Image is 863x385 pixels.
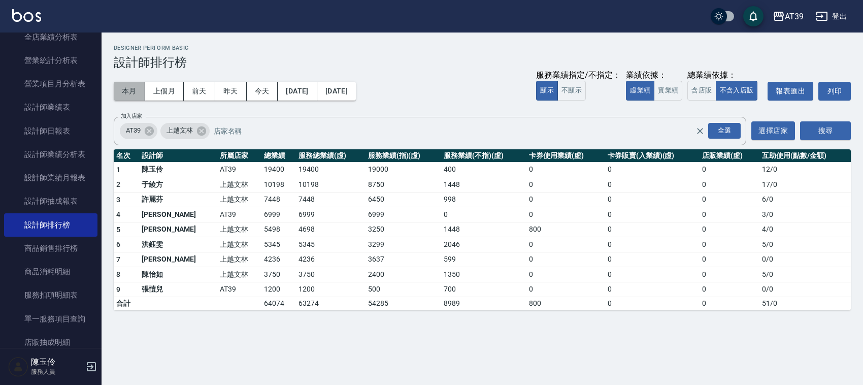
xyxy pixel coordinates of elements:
span: 6 [116,240,120,248]
td: 0 [605,207,700,222]
td: 上越文林 [217,237,261,252]
label: 加入店家 [121,112,142,120]
img: Person [8,357,28,377]
td: 3 / 0 [759,207,851,222]
td: 10198 [261,177,296,192]
div: 總業績依據： [687,70,762,81]
th: 卡券販賣(入業績)(虛) [605,149,700,163]
td: AT39 [217,162,261,177]
span: 9 [116,285,120,294]
button: 今天 [247,82,278,101]
button: save [743,6,764,26]
div: 服務業績指定/不指定： [536,70,621,81]
button: 前天 [184,82,215,101]
th: 店販業績(虛) [700,149,759,163]
td: 4 / 0 [759,222,851,237]
img: Logo [12,9,41,22]
th: 互助使用(點數/金額) [759,149,851,163]
td: 0 [700,267,759,282]
td: AT39 [217,282,261,297]
a: 設計師抽成報表 [4,189,97,213]
button: Open [706,121,743,141]
td: 0 [441,207,526,222]
div: 全選 [708,123,741,139]
a: 服務扣項明細表 [4,283,97,307]
td: 0 [526,177,605,192]
td: 12 / 0 [759,162,851,177]
td: 4236 [296,252,365,267]
button: 不顯示 [557,81,586,101]
div: AT39 [785,10,804,23]
td: 0 [605,192,700,207]
h3: 設計師排行榜 [114,55,851,70]
td: 6999 [366,207,441,222]
td: 0 [605,252,700,267]
span: 7 [116,255,120,264]
td: 上越文林 [217,177,261,192]
button: 登出 [812,7,851,26]
button: 含店販 [687,81,716,101]
td: 0 [605,267,700,282]
span: 3 [116,196,120,204]
td: 10198 [296,177,365,192]
td: 0 [700,297,759,310]
a: 設計師業績分析表 [4,143,97,166]
td: 3750 [261,267,296,282]
a: 商品消耗明細 [4,260,97,283]
button: 上個月 [145,82,184,101]
td: 0 [605,237,700,252]
td: 許麗芬 [139,192,218,207]
td: 上越文林 [217,222,261,237]
td: 上越文林 [217,192,261,207]
td: 0 [605,162,700,177]
td: 0 [526,267,605,282]
td: 0 [700,252,759,267]
th: 卡券使用業績(虛) [526,149,605,163]
td: 上越文林 [217,267,261,282]
td: 0 [605,177,700,192]
button: 顯示 [536,81,558,101]
td: 3250 [366,222,441,237]
a: 報表匯出 [768,82,813,101]
a: 單一服務項目查詢 [4,307,97,331]
td: 1200 [261,282,296,297]
td: 0 [700,192,759,207]
th: 總業績 [261,149,296,163]
td: 0 [526,192,605,207]
th: 名次 [114,149,139,163]
td: 800 [526,222,605,237]
td: 2046 [441,237,526,252]
td: 500 [366,282,441,297]
button: 虛業績 [626,81,654,101]
td: 6 / 0 [759,192,851,207]
td: 5 / 0 [759,237,851,252]
td: 0 / 0 [759,282,851,297]
td: 5345 [261,237,296,252]
a: 店販抽成明細 [4,331,97,354]
a: 設計師日報表 [4,119,97,143]
td: 998 [441,192,526,207]
button: 實業績 [654,81,682,101]
span: 4 [116,210,120,218]
td: 6450 [366,192,441,207]
td: 19400 [296,162,365,177]
th: 服務總業績(虛) [296,149,365,163]
td: 0 [700,162,759,177]
th: 所屬店家 [217,149,261,163]
a: 設計師業績月報表 [4,166,97,189]
td: 0 [605,282,700,297]
button: [DATE] [317,82,356,101]
a: 全店業績分析表 [4,25,97,49]
a: 設計師排行榜 [4,213,97,237]
td: 800 [526,297,605,310]
td: 2400 [366,267,441,282]
a: 商品銷售排行榜 [4,237,97,260]
th: 服務業績(不指)(虛) [441,149,526,163]
span: 1 [116,166,120,174]
td: 700 [441,282,526,297]
p: 服務人員 [31,367,83,376]
td: 0 [605,297,700,310]
td: 63274 [296,297,365,310]
td: 3299 [366,237,441,252]
td: 于綾方 [139,177,218,192]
